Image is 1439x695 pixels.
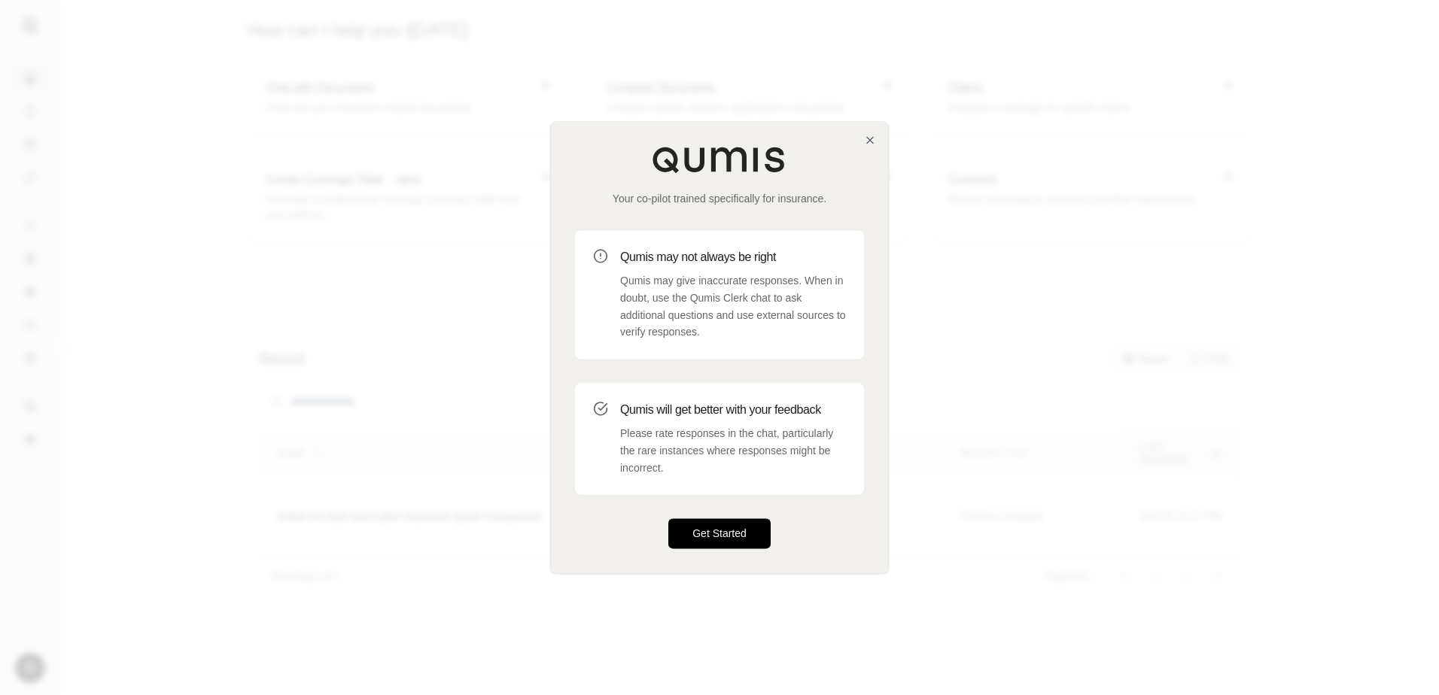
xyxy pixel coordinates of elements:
h3: Qumis will get better with your feedback [620,401,846,419]
p: Qumis may give inaccurate responses. When in doubt, use the Qumis Clerk chat to ask additional qu... [620,272,846,341]
button: Get Started [668,519,771,549]
img: Qumis Logo [652,146,787,173]
p: Please rate responses in the chat, particularly the rare instances where responses might be incor... [620,425,846,476]
h3: Qumis may not always be right [620,248,846,266]
p: Your co-pilot trained specifically for insurance. [575,191,864,206]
